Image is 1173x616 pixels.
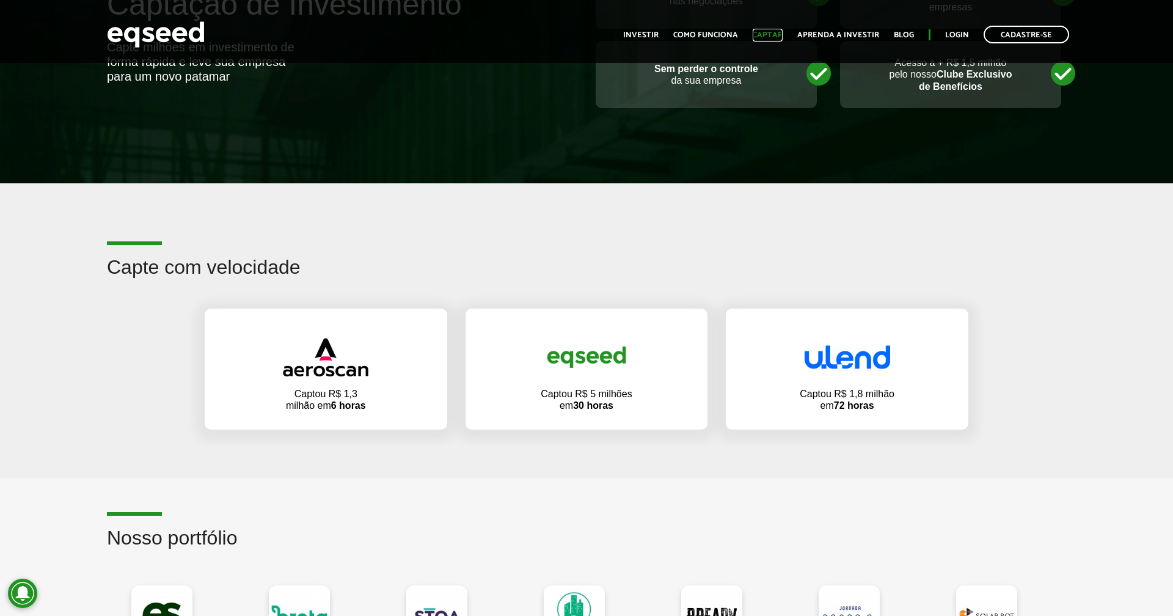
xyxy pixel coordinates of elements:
[608,63,805,86] p: da sua empresa
[541,388,632,411] p: Captou R$ 5 milhões em
[283,338,368,376] img: captar-velocidade-aeroscan.png
[573,400,613,411] strong: 30 horas
[919,69,1012,91] strong: Clube Exclusivo de Benefícios
[280,388,371,411] p: Captou R$ 1,3 milhão em
[544,337,629,378] img: captar-velocidade-eqseed.png
[753,31,783,39] a: Captar
[623,31,659,39] a: Investir
[984,26,1069,43] a: Cadastre-se
[107,18,205,51] img: EqSeed
[673,31,738,39] a: Como funciona
[107,527,1066,567] h2: Nosso portfólio
[852,57,1049,92] p: Acesso a + R$ 1,5 milhão pelo nosso
[894,31,914,39] a: Blog
[107,257,1066,296] h2: Capte com velocidade
[797,31,879,39] a: Aprenda a investir
[834,400,874,411] strong: 72 horas
[798,388,896,411] p: Captou R$ 1,8 milhão em
[654,64,758,74] strong: Sem perder o controle
[945,31,969,39] a: Login
[331,400,366,411] strong: 6 horas
[805,345,890,369] img: captar-velocidade-ulend.png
